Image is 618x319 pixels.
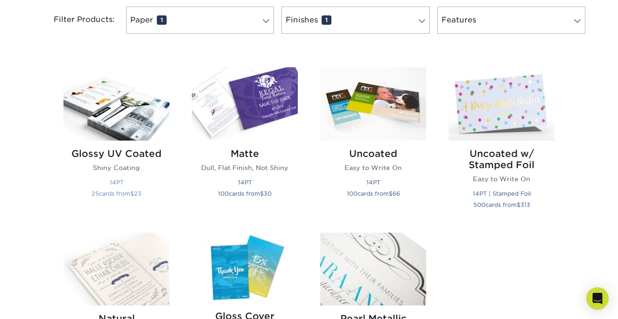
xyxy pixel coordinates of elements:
[449,174,555,184] p: Easy to Write On
[389,190,393,197] span: $
[63,148,169,159] h2: Glossy UV Coated
[192,163,298,172] p: Dull, Flat Finish, Not Shiny
[320,67,426,221] a: Uncoated Postcards Uncoated Easy to Write On 14PT 100cards from$66
[91,190,99,197] span: 25
[2,291,79,316] iframe: Google Customer Reviews
[91,190,141,197] small: cards from
[320,148,426,159] h2: Uncoated
[63,163,169,172] p: Shiny Coating
[126,7,274,34] a: Paper1
[473,201,485,208] span: 500
[437,7,585,34] a: Features
[517,201,520,208] span: $
[260,190,264,197] span: $
[218,190,229,197] span: 100
[157,15,167,25] span: 1
[192,67,298,141] img: Matte Postcards
[281,7,429,34] a: Finishes1
[218,190,272,197] small: cards from
[449,148,555,170] h2: Uncoated w/ Stamped Foil
[63,67,169,221] a: Glossy UV Coated Postcards Glossy UV Coated Shiny Coating 14PT 25cards from$23
[449,67,555,141] img: Uncoated w/ Stamped Foil Postcards
[192,67,298,221] a: Matte Postcards Matte Dull, Flat Finish, Not Shiny 14PT 100cards from$30
[473,201,530,208] small: cards from
[63,67,169,141] img: Glossy UV Coated Postcards
[320,233,426,306] img: Pearl Metallic Postcards
[264,190,272,197] span: 30
[192,233,298,303] img: Gloss Cover Postcards
[238,179,252,186] small: 14PT
[320,163,426,172] p: Easy to Write On
[63,233,169,306] img: Natural Postcards
[347,190,358,197] span: 100
[449,67,555,221] a: Uncoated w/ Stamped Foil Postcards Uncoated w/ Stamped Foil Easy to Write On 14PT | Stamped Foil ...
[520,201,530,208] span: 313
[320,67,426,141] img: Uncoated Postcards
[347,190,400,197] small: cards from
[192,148,298,159] h2: Matte
[473,190,531,197] small: 14PT | Stamped Foil
[366,179,380,186] small: 14PT
[134,190,141,197] span: 23
[29,7,122,34] div: Filter Products:
[393,190,400,197] span: 66
[322,15,331,25] span: 1
[586,287,609,310] div: Open Intercom Messenger
[110,179,124,186] small: 14PT
[130,190,134,197] span: $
